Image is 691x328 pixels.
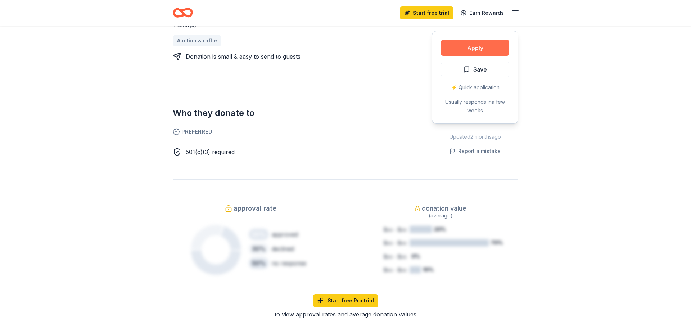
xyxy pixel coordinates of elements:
[450,147,501,156] button: Report a mistake
[411,253,420,259] tspan: 0%
[384,240,407,246] tspan: $xx - $xx
[491,239,503,246] tspan: 70%
[249,243,269,255] div: 30 %
[422,203,466,214] span: donation value
[441,62,509,77] button: Save
[384,226,407,233] tspan: $xx - $xx
[173,107,397,119] h2: Who they donate to
[272,259,306,268] div: no response
[456,6,508,19] a: Earn Rewards
[434,226,446,232] tspan: 20%
[173,310,518,319] div: to view approval rates and average donation values
[423,266,434,273] tspan: 10%
[249,229,269,240] div: 20 %
[441,98,509,115] div: Usually responds in a few weeks
[432,132,518,141] div: Updated 2 months ago
[173,4,193,21] a: Home
[173,127,397,136] span: Preferred
[473,65,487,74] span: Save
[234,203,276,214] span: approval rate
[272,244,294,253] div: declined
[363,211,518,220] div: (average)
[272,230,298,239] div: approved
[384,267,407,273] tspan: $xx - $xx
[441,40,509,56] button: Apply
[441,83,509,92] div: ⚡️ Quick application
[400,6,453,19] a: Start free trial
[384,253,407,260] tspan: $xx - $xx
[249,257,269,269] div: 50 %
[186,148,235,156] span: 501(c)(3) required
[186,52,301,61] div: Donation is small & easy to send to guests
[313,294,378,307] a: Start free Pro trial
